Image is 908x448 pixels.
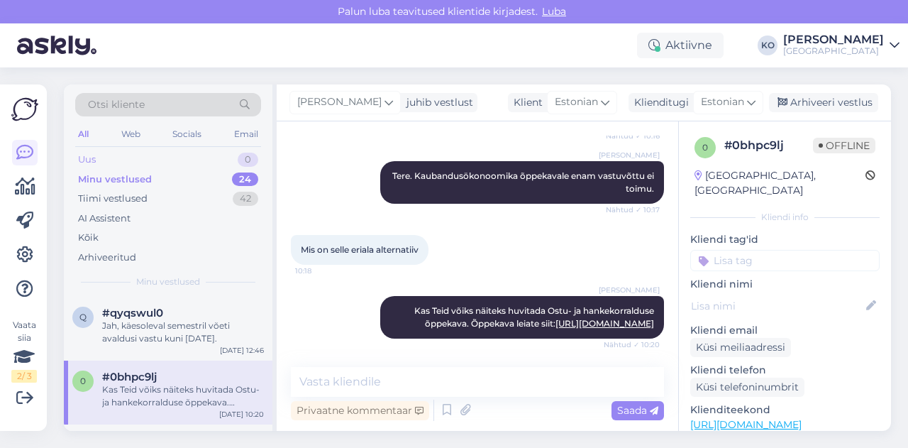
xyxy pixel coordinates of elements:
div: Web [118,125,143,143]
div: 42 [233,192,258,206]
div: 2 / 3 [11,370,37,383]
div: All [75,125,92,143]
p: Kliendi telefon [690,363,880,378]
span: [PERSON_NAME] [599,285,660,295]
p: Kliendi email [690,323,880,338]
span: Minu vestlused [136,275,200,288]
span: Saada [617,404,658,417]
input: Lisa nimi [691,298,863,314]
span: Otsi kliente [88,97,145,112]
span: [PERSON_NAME] [297,94,382,110]
div: Vaata siia [11,319,37,383]
span: Nähtud ✓ 10:17 [606,204,660,215]
div: Minu vestlused [78,173,152,187]
span: Kas Teid võiks näiteks huvitada Ostu- ja hankekorralduse õppekava. Õppekava leiate siit: [414,305,656,329]
span: Estonian [701,94,744,110]
div: [GEOGRAPHIC_DATA], [GEOGRAPHIC_DATA] [694,168,865,198]
a: [URL][DOMAIN_NAME] [555,318,654,329]
div: juhib vestlust [401,95,473,110]
span: Nähtud ✓ 10:16 [606,131,660,141]
div: [PERSON_NAME] [783,34,884,45]
div: [DATE] 12:46 [220,345,264,356]
div: Arhiveeri vestlus [769,93,878,112]
span: Nähtud ✓ 10:20 [604,339,660,350]
div: Küsi meiliaadressi [690,338,791,357]
a: [URL][DOMAIN_NAME] [690,418,802,431]
div: Aktiivne [637,33,724,58]
div: Kõik [78,231,99,245]
div: Küsi telefoninumbrit [690,378,804,397]
div: Tiimi vestlused [78,192,148,206]
span: #qyqswul0 [102,307,163,319]
p: Kliendi tag'id [690,232,880,247]
span: Mis on selle eriala alternatiiv [301,244,419,255]
span: Offline [813,138,875,153]
div: Jah, käesoleval semestril võeti avaldusi vastu kuni [DATE]. [102,319,264,345]
div: Uus [78,153,96,167]
div: Kliendi info [690,211,880,224]
span: 0 [702,142,708,153]
span: [PERSON_NAME] [599,150,660,160]
span: Tere. Kaubandusökonoomika õppekavale enam vastuvõttu ei toimu. [392,170,656,194]
div: Klient [508,95,543,110]
span: q [79,312,87,322]
div: # 0bhpc9lj [724,137,813,154]
div: 0 [238,153,258,167]
div: Klienditugi [629,95,689,110]
a: [PERSON_NAME][GEOGRAPHIC_DATA] [783,34,899,57]
div: KO [758,35,777,55]
div: [GEOGRAPHIC_DATA] [783,45,884,57]
div: Socials [170,125,204,143]
span: 10:18 [295,266,348,276]
span: Estonian [555,94,598,110]
div: Arhiveeritud [78,251,136,265]
div: 24 [232,173,258,187]
p: Klienditeekond [690,403,880,417]
p: Kliendi nimi [690,277,880,292]
div: AI Assistent [78,212,131,226]
div: Kas Teid võiks näiteks huvitada Ostu- ja hankekorralduse õppekava. Õppekava leiate siit: [URL][DO... [102,383,264,409]
div: Privaatne kommentaar [291,401,429,420]
div: Email [231,125,261,143]
span: #0bhpc9lj [102,371,157,383]
div: [DATE] 10:20 [219,409,264,420]
span: Luba [538,5,570,18]
span: 0 [80,376,86,386]
img: Askly Logo [11,96,38,123]
input: Lisa tag [690,250,880,271]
